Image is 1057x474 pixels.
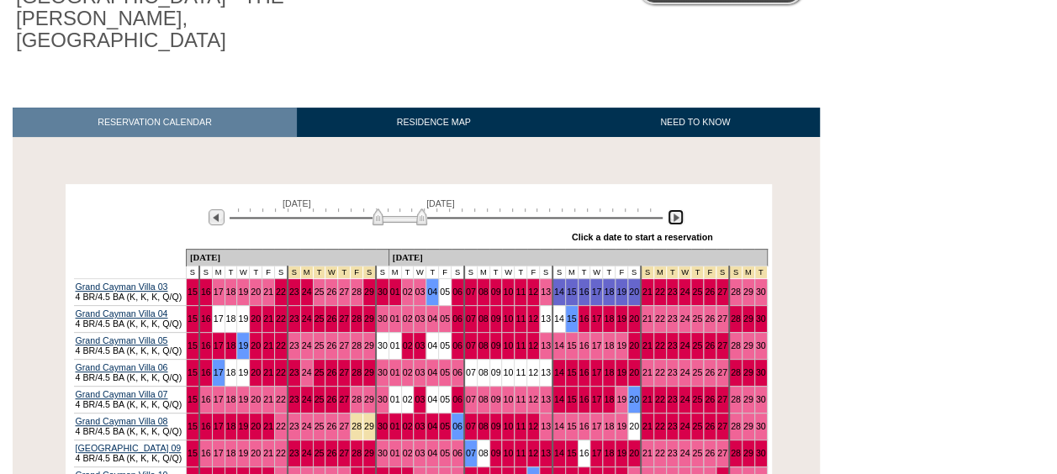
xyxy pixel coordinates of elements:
a: 05 [440,313,450,324]
a: 16 [201,421,211,431]
a: 30 [378,287,388,297]
a: 30 [378,394,388,404]
a: 02 [403,287,413,297]
a: 01 [390,287,400,297]
a: 26 [326,340,336,350]
a: 01 [390,367,400,377]
a: 20 [251,394,261,404]
a: 25 [314,367,325,377]
a: 04 [427,367,437,377]
a: 29 [743,394,753,404]
a: 13 [541,340,551,350]
a: 06 [452,313,462,324]
a: 18 [604,313,614,324]
a: 09 [491,340,501,350]
a: 07 [466,313,476,324]
a: 21 [263,394,273,404]
a: 29 [743,367,753,377]
a: 21 [642,421,653,431]
a: 18 [226,340,236,350]
a: 10 [503,340,513,350]
img: Previous [209,209,225,225]
a: 28 [351,313,362,324]
a: 15 [188,340,198,350]
a: 10 [503,287,513,297]
a: 07 [466,448,476,458]
a: 27 [717,287,727,297]
a: 24 [679,421,690,431]
a: 24 [679,313,690,324]
a: 15 [567,313,577,324]
a: 30 [378,448,388,458]
a: 12 [528,313,538,324]
a: 27 [717,313,727,324]
a: 17 [214,448,224,458]
a: 08 [478,340,489,350]
a: 21 [263,448,273,458]
a: 06 [452,367,462,377]
a: 11 [515,421,526,431]
a: 16 [201,287,211,297]
a: 28 [351,367,362,377]
a: 21 [642,340,653,350]
a: 24 [679,448,690,458]
a: 21 [642,394,653,404]
a: 03 [415,313,425,324]
a: 30 [756,367,766,377]
a: 10 [503,448,513,458]
a: 30 [756,394,766,404]
a: 25 [692,340,702,350]
a: 18 [604,340,614,350]
a: 06 [452,448,462,458]
a: 06 [452,421,462,431]
a: 27 [717,421,727,431]
a: 25 [692,313,702,324]
a: 23 [289,313,299,324]
a: 20 [251,448,261,458]
a: 26 [326,313,336,324]
a: 21 [263,367,273,377]
a: 20 [629,313,639,324]
a: 15 [188,313,198,324]
a: 11 [515,340,526,350]
a: 16 [201,367,211,377]
a: 30 [378,367,388,377]
a: 26 [705,287,715,297]
a: 23 [289,394,299,404]
a: 01 [390,448,400,458]
a: 23 [668,340,678,350]
a: 13 [541,287,551,297]
a: 05 [440,448,450,458]
a: 19 [616,340,626,350]
a: 07 [466,421,476,431]
a: 24 [679,394,690,404]
a: 19 [238,421,248,431]
a: 29 [364,394,374,404]
a: 20 [629,340,639,350]
a: 15 [567,394,577,404]
a: 08 [478,313,489,324]
a: 28 [731,394,741,404]
a: 21 [642,367,653,377]
a: 22 [655,340,665,350]
a: 22 [655,367,665,377]
a: 13 [541,421,551,431]
a: 17 [214,367,224,377]
a: 07 [466,394,476,404]
a: 22 [655,448,665,458]
a: 10 [503,313,513,324]
a: 28 [731,313,741,324]
a: 24 [302,367,312,377]
a: 03 [415,421,425,431]
a: 17 [591,287,601,297]
a: 04 [427,421,437,431]
a: 04 [427,287,437,297]
a: 29 [364,313,374,324]
a: 25 [314,421,325,431]
a: 14 [554,421,564,431]
a: 23 [289,448,299,458]
a: 02 [403,421,413,431]
a: 22 [655,394,665,404]
a: 15 [188,421,198,431]
a: 01 [390,421,400,431]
